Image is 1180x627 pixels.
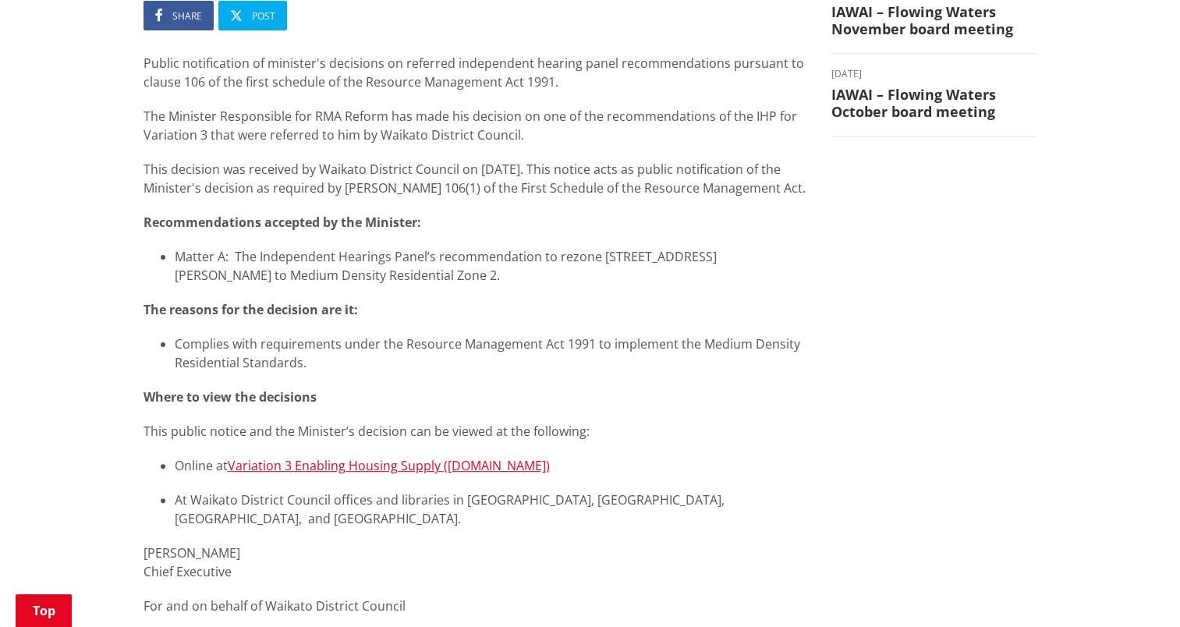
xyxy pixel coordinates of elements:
p: For and on behalf of Waikato District Council [144,597,808,615]
span: Share [172,9,202,23]
a: [DATE] IAWAI – Flowing Waters October board meeting [831,69,1037,120]
iframe: Messenger Launcher [1108,561,1164,618]
li: Matter A: The Independent Hearings Panel’s recommendation to rezone [STREET_ADDRESS][PERSON_NAME]... [175,247,808,285]
span: Post [252,9,275,23]
p: Public notification of minister's decisions on referred independent hearing panel recommendations... [144,54,808,91]
a: Share [144,1,214,30]
a: Top [16,594,72,627]
strong: Where to view the decisions [144,388,317,406]
h3: IAWAI – Flowing Waters November board meeting [831,4,1037,37]
p: The Minister Responsible for RMA Reform has made his decision on one of the recommendations of th... [144,107,808,144]
p: This public notice and the Minister’s decision can be viewed at the following: [144,422,808,441]
p: This decision was received by Waikato District Council on [DATE]. This notice acts as public noti... [144,160,808,197]
a: Post [218,1,287,30]
p: [PERSON_NAME] Chief Executive [144,544,808,581]
strong: Recommendations accepted by the Minister: [144,214,421,231]
li: Online at [175,456,808,475]
strong: The reasons for the decision are it: [144,301,358,318]
h3: IAWAI – Flowing Waters October board meeting [831,87,1037,120]
li: At Waikato District Council offices and libraries in [GEOGRAPHIC_DATA], [GEOGRAPHIC_DATA], [GEOGR... [175,491,808,528]
time: [DATE] [831,69,1037,79]
a: Variation 3 Enabling Housing Supply ([DOMAIN_NAME]) [228,457,550,474]
li: Complies with requirements under the Resource Management Act 1991 to implement the Medium Density... [175,335,808,372]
